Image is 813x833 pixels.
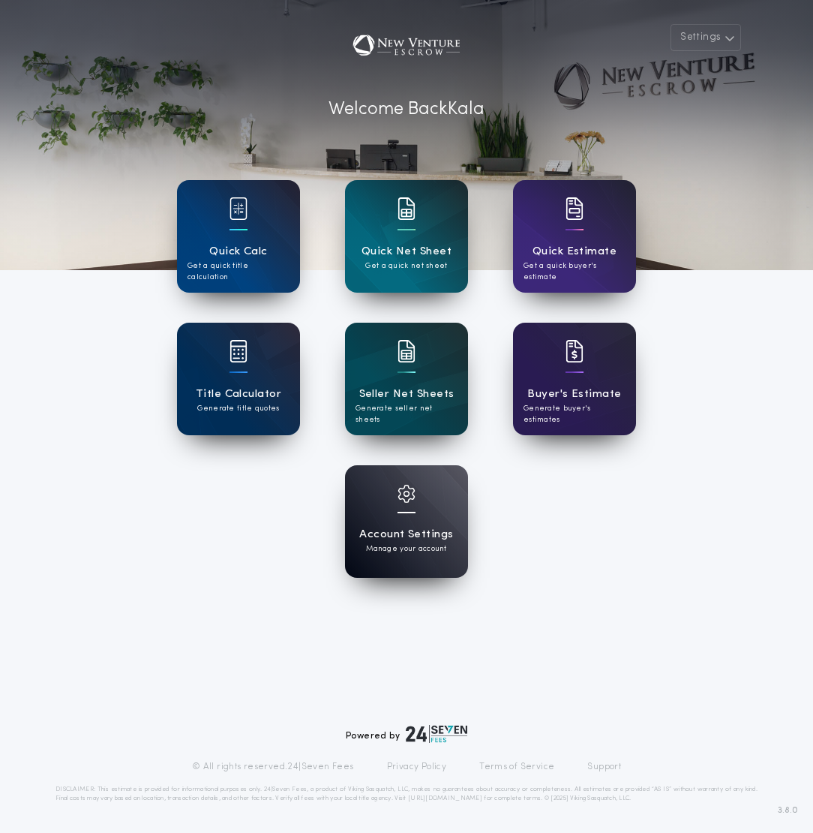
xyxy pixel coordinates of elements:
p: Manage your account [366,543,446,555]
a: card iconQuick Net SheetGet a quick net sheet [345,180,468,293]
a: card iconBuyer's EstimateGenerate buyer's estimates [513,323,636,435]
p: Get a quick buyer's estimate [523,260,625,283]
div: Powered by [346,725,467,743]
span: 3.8.0 [778,804,798,817]
h1: Seller Net Sheets [359,386,454,403]
p: Get a quick net sheet [365,260,447,272]
a: [URL][DOMAIN_NAME] [408,795,482,801]
h1: Title Calculator [196,386,281,403]
p: Get a quick title calculation [187,260,289,283]
p: © All rights reserved. 24|Seven Fees [192,761,354,773]
img: logo [406,725,467,743]
img: account-logo [339,24,475,69]
h1: Buyer's Estimate [527,386,621,403]
img: card icon [229,197,247,220]
a: card iconAccount SettingsManage your account [345,465,468,578]
p: Generate seller net sheets [355,403,457,426]
h1: Quick Estimate [532,243,617,260]
a: card iconQuick EstimateGet a quick buyer's estimate [513,180,636,293]
p: DISCLAIMER: This estimate is provided for informational purposes only. 24|Seven Fees, a product o... [55,785,757,803]
h1: Quick Net Sheet [361,243,451,260]
img: card icon [565,197,583,220]
p: Welcome Back Kala [328,96,484,123]
p: Generate buyer's estimates [523,403,625,426]
h1: Account Settings [359,526,453,543]
a: card iconSeller Net SheetsGenerate seller net sheets [345,323,468,435]
img: card icon [565,340,583,362]
a: card iconTitle CalculatorGenerate title quotes [177,323,300,435]
img: card icon [397,197,415,220]
a: Terms of Service [479,761,554,773]
img: card icon [397,485,415,503]
h1: Quick Calc [209,243,268,260]
img: card icon [397,340,415,362]
a: Support [587,761,621,773]
a: card iconQuick CalcGet a quick title calculation [177,180,300,293]
a: Privacy Policy [387,761,447,773]
img: card icon [229,340,247,362]
p: Generate title quotes [197,403,279,414]
button: Settings [670,24,741,51]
